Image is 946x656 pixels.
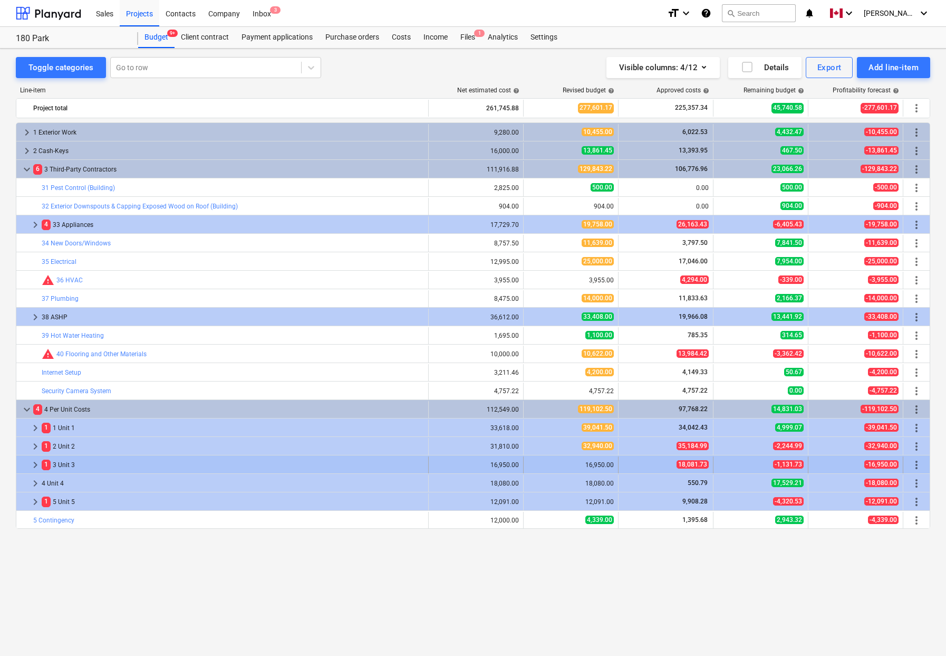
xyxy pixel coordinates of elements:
span: 6,022.53 [681,128,709,136]
span: 10,622.00 [582,349,614,358]
span: More actions [910,366,923,379]
span: More actions [910,126,923,139]
span: keyboard_arrow_right [21,126,33,139]
i: keyboard_arrow_down [918,7,930,20]
span: 9+ [167,30,178,37]
span: 7,954.00 [775,257,804,265]
span: 34,042.43 [678,424,709,431]
div: Payment applications [235,27,319,48]
span: 2,943.32 [775,516,804,524]
div: 9,280.00 [433,129,519,136]
a: 36 HVAC [56,277,83,284]
span: 1 [42,441,51,451]
div: 4,757.22 [433,387,519,395]
span: More actions [910,514,923,527]
span: 2,166.37 [775,294,804,302]
span: keyboard_arrow_right [29,477,42,490]
span: -1,100.00 [868,331,899,339]
span: help [796,88,804,94]
div: Profitability forecast [833,87,899,94]
div: 1 Exterior Work [33,124,424,141]
i: format_size [667,7,680,20]
span: More actions [910,348,923,360]
a: Client contract [175,27,235,48]
span: 500.00 [780,183,804,192]
span: 13,861.45 [582,146,614,155]
span: More actions [910,496,923,508]
div: 33,618.00 [433,424,519,432]
span: More actions [910,163,923,176]
span: 3,797.50 [681,239,709,246]
span: 129,843.22 [578,165,614,173]
span: 500.00 [591,183,614,192]
div: Revised budget [563,87,614,94]
span: 97,768.22 [678,405,709,413]
a: 35 Electrical [42,258,76,265]
span: -4,757.22 [868,386,899,395]
button: Visible columns:4/12 [606,57,720,78]
span: -13,861.45 [864,146,899,155]
span: More actions [910,200,923,213]
span: 17,046.00 [678,258,709,265]
div: 3,211.46 [433,369,519,376]
span: -19,758.00 [864,220,899,229]
div: 3 Third-Party Contractors [33,161,424,178]
span: 467.50 [780,146,804,155]
span: 35,184.99 [677,442,709,450]
span: 1 [42,460,51,470]
span: 4,432.47 [775,128,804,136]
span: keyboard_arrow_down [21,403,33,416]
span: More actions [910,237,923,250]
span: -39,041.50 [864,423,899,432]
span: 4 [42,220,51,230]
span: 23,066.26 [771,165,804,173]
div: 8,475.00 [433,295,519,302]
span: More actions [910,255,923,268]
span: More actions [910,311,923,324]
span: 18,081.73 [677,460,709,469]
button: Export [806,57,853,78]
span: keyboard_arrow_right [29,459,42,471]
span: -4,339.00 [868,516,899,524]
span: -11,639.00 [864,239,899,247]
span: 4,339.00 [585,516,614,524]
div: 261,745.88 [433,100,519,117]
iframe: Chat Widget [893,605,946,656]
div: 12,995.00 [433,258,519,265]
span: 119,102.50 [578,405,614,413]
span: More actions [910,422,923,434]
div: Remaining budget [744,87,804,94]
button: Search [722,4,796,22]
span: 33,408.00 [582,312,614,321]
i: notifications [804,7,815,20]
span: 7,841.50 [775,239,804,247]
span: 4,757.22 [681,387,709,394]
a: Analytics [481,27,524,48]
span: 4,149.33 [681,368,709,376]
div: 112,549.00 [433,406,519,413]
span: keyboard_arrow_right [29,422,42,434]
span: 19,758.00 [582,220,614,229]
span: 3 [270,6,281,14]
div: 10,000.00 [433,350,519,358]
div: 3 Unit 3 [42,457,424,473]
span: 277,601.17 [578,103,614,113]
span: 4,999.07 [775,423,804,432]
span: 6 [33,164,42,174]
span: 4 [33,404,42,414]
span: help [891,88,899,94]
span: -3,955.00 [868,275,899,284]
span: 19,966.08 [678,313,709,320]
div: 4 Per Unit Costs [33,401,424,418]
span: 10,455.00 [582,128,614,136]
span: 17,529.21 [771,479,804,487]
a: Budget9+ [138,27,175,48]
div: 180 Park [16,33,126,44]
span: 4,294.00 [680,275,709,284]
span: keyboard_arrow_down [21,163,33,176]
span: 314.65 [780,331,804,339]
a: 40 Flooring and Other Materials [56,350,147,358]
span: 50.67 [784,368,804,376]
span: 1 [474,30,485,37]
